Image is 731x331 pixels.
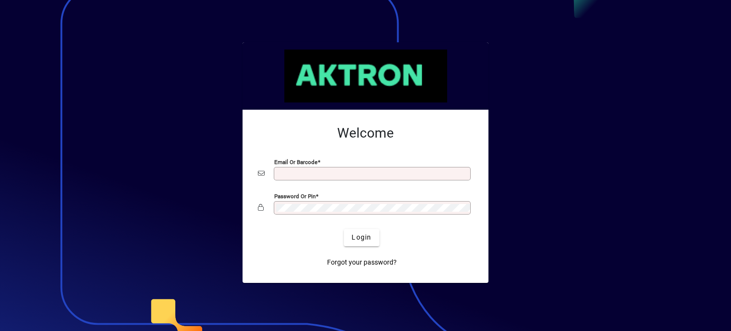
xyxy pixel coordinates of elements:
[344,229,379,246] button: Login
[327,257,397,267] span: Forgot your password?
[274,192,316,199] mat-label: Password or Pin
[274,158,317,165] mat-label: Email or Barcode
[323,254,401,271] a: Forgot your password?
[352,232,371,242] span: Login
[258,125,473,141] h2: Welcome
